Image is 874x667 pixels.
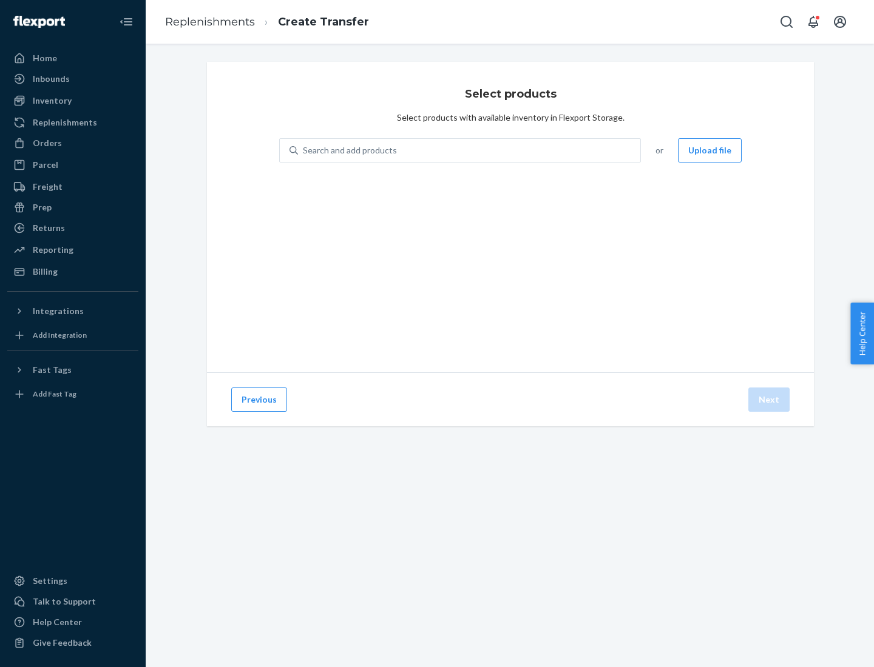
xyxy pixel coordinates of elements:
div: Give Feedback [33,637,92,649]
button: Open notifications [801,10,825,34]
a: Orders [7,133,138,153]
div: Inventory [33,95,72,107]
button: Help Center [850,303,874,364]
a: Replenishments [165,15,255,28]
div: Parcel [33,159,58,171]
button: Next [748,387,790,412]
h3: Select products [465,86,557,102]
button: Open account menu [828,10,852,34]
div: Integrations [33,305,84,317]
div: Search and add products [303,144,397,156]
a: Replenishments [7,113,138,132]
div: Orders [33,137,62,149]
div: Help Center [33,616,82,628]
a: Create Transfer [278,15,369,28]
a: Add Integration [7,326,138,345]
button: Integrations [7,301,138,321]
div: Select products with available inventory in Flexport Storage. [397,112,625,124]
a: Returns [7,218,138,238]
div: Returns [33,222,65,234]
span: or [655,144,663,156]
a: Settings [7,571,138,591]
div: Fast Tags [33,364,72,376]
img: Flexport logo [13,16,65,28]
div: Billing [33,266,58,278]
button: Fast Tags [7,360,138,380]
a: Reporting [7,240,138,260]
div: Inbounds [33,73,70,85]
a: Add Fast Tag [7,384,138,404]
div: Replenishments [33,116,97,129]
div: Talk to Support [33,595,96,608]
div: Prep [33,201,52,213]
a: Help Center [7,612,138,632]
div: Add Fast Tag [33,389,76,399]
a: Prep [7,198,138,217]
a: Freight [7,177,138,196]
a: Inbounds [7,69,138,89]
button: Open Search Box [774,10,799,34]
div: Freight [33,181,63,193]
a: Talk to Support [7,592,138,611]
ol: breadcrumbs [155,4,379,40]
a: Billing [7,262,138,281]
button: Previous [231,387,287,412]
button: Close Navigation [114,10,138,34]
div: Reporting [33,244,73,256]
button: Give Feedback [7,633,138,652]
a: Home [7,49,138,68]
div: Add Integration [33,330,87,340]
div: Home [33,52,57,64]
button: Upload file [678,138,742,163]
div: Settings [33,575,67,587]
a: Inventory [7,91,138,110]
a: Parcel [7,155,138,175]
